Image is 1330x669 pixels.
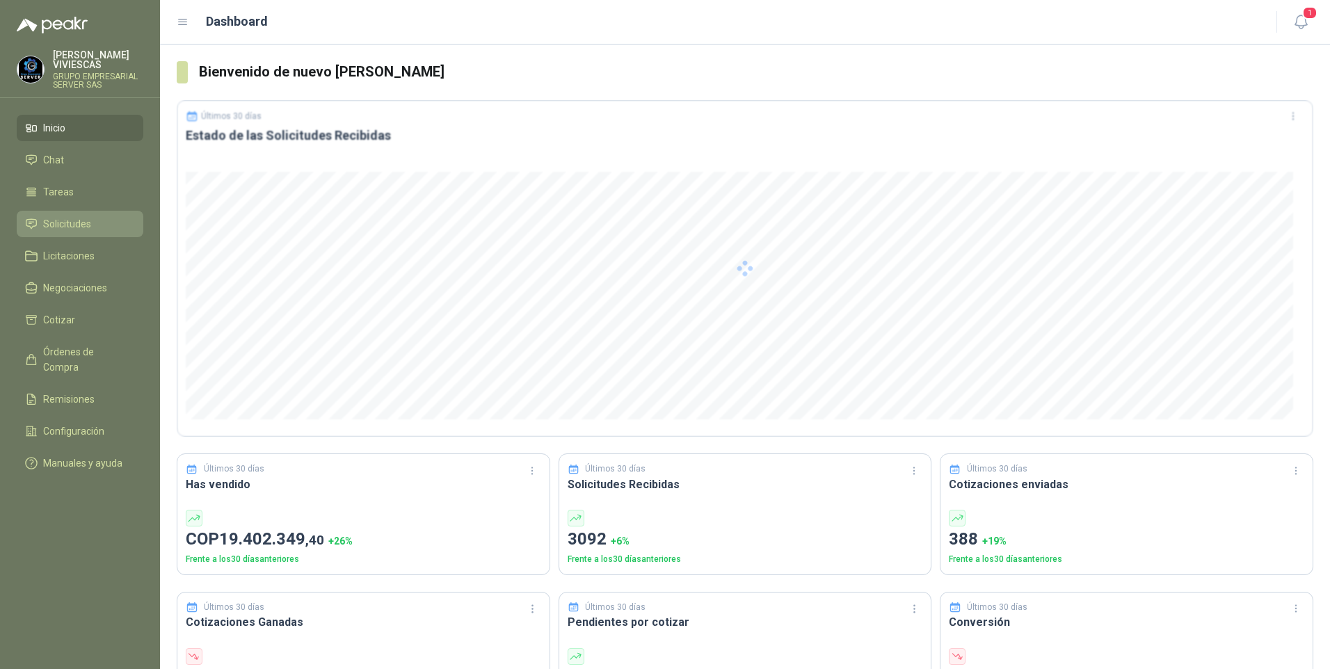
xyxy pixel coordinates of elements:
h3: Cotizaciones enviadas [949,476,1304,493]
a: Solicitudes [17,211,143,237]
p: 3092 [568,526,923,553]
p: COP [186,526,541,553]
p: 388 [949,526,1304,553]
a: Negociaciones [17,275,143,301]
p: Últimos 30 días [585,601,646,614]
img: Company Logo [17,56,44,83]
span: Remisiones [43,392,95,407]
p: Últimos 30 días [204,462,264,476]
h3: Solicitudes Recibidas [568,476,923,493]
p: Frente a los 30 días anteriores [568,553,923,566]
a: Chat [17,147,143,173]
p: Frente a los 30 días anteriores [186,553,541,566]
span: Negociaciones [43,280,107,296]
h1: Dashboard [206,12,268,31]
h3: Conversión [949,613,1304,631]
span: Cotizar [43,312,75,328]
p: GRUPO EMPRESARIAL SERVER SAS [53,72,143,89]
span: Órdenes de Compra [43,344,130,375]
span: Solicitudes [43,216,91,232]
span: Configuración [43,424,104,439]
span: + 6 % [611,535,630,547]
span: 1 [1302,6,1317,19]
h3: Has vendido [186,476,541,493]
p: Últimos 30 días [967,601,1027,614]
h3: Bienvenido de nuevo [PERSON_NAME] [199,61,1313,83]
p: Últimos 30 días [585,462,646,476]
h3: Cotizaciones Ganadas [186,613,541,631]
span: Chat [43,152,64,168]
span: Inicio [43,120,65,136]
a: Configuración [17,418,143,444]
a: Órdenes de Compra [17,339,143,380]
a: Manuales y ayuda [17,450,143,476]
button: 1 [1288,10,1313,35]
span: 19.402.349 [219,529,324,549]
p: Últimos 30 días [204,601,264,614]
span: ,40 [305,532,324,548]
span: Manuales y ayuda [43,456,122,471]
h3: Pendientes por cotizar [568,613,923,631]
a: Inicio [17,115,143,141]
a: Cotizar [17,307,143,333]
p: Frente a los 30 días anteriores [949,553,1304,566]
a: Licitaciones [17,243,143,269]
span: Licitaciones [43,248,95,264]
img: Logo peakr [17,17,88,33]
p: Últimos 30 días [967,462,1027,476]
a: Remisiones [17,386,143,412]
span: + 19 % [982,535,1007,547]
span: Tareas [43,184,74,200]
p: [PERSON_NAME] VIVIESCAS [53,50,143,70]
span: + 26 % [328,535,353,547]
a: Tareas [17,179,143,205]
